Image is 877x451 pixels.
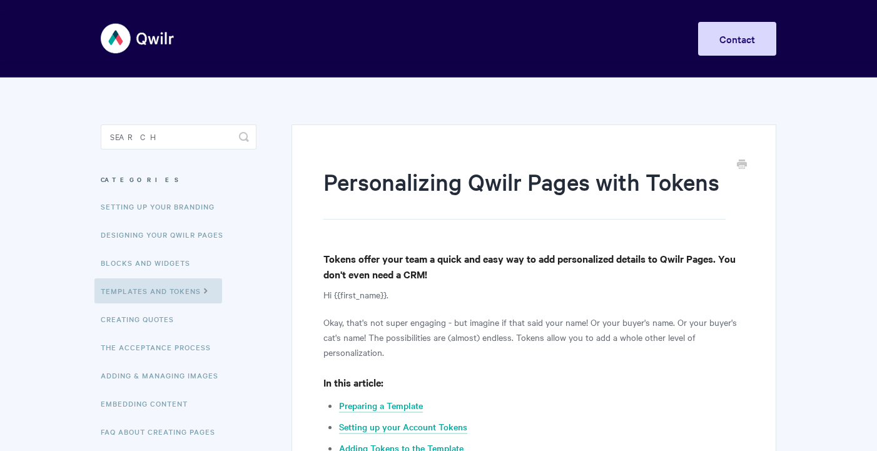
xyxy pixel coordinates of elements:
[323,287,744,302] p: Hi {{first_name}}.
[94,278,222,303] a: Templates and Tokens
[323,251,744,282] h4: Tokens offer your team a quick and easy way to add personalized details to Qwilr Pages. You don't...
[101,391,197,416] a: Embedding Content
[339,399,423,413] a: Preparing a Template
[323,315,744,360] p: Okay, that's not super engaging - but imagine if that said your name! Or your buyer's name. Or yo...
[698,22,776,56] a: Contact
[101,363,228,388] a: Adding & Managing Images
[323,375,744,390] h4: In this article:
[323,166,726,220] h1: Personalizing Qwilr Pages with Tokens
[101,419,225,444] a: FAQ About Creating Pages
[101,222,233,247] a: Designing Your Qwilr Pages
[101,335,220,360] a: The Acceptance Process
[101,250,200,275] a: Blocks and Widgets
[101,307,183,332] a: Creating Quotes
[101,124,256,149] input: Search
[101,15,175,62] img: Qwilr Help Center
[737,158,747,172] a: Print this Article
[101,194,224,219] a: Setting up your Branding
[101,168,256,191] h3: Categories
[339,420,467,434] a: Setting up your Account Tokens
